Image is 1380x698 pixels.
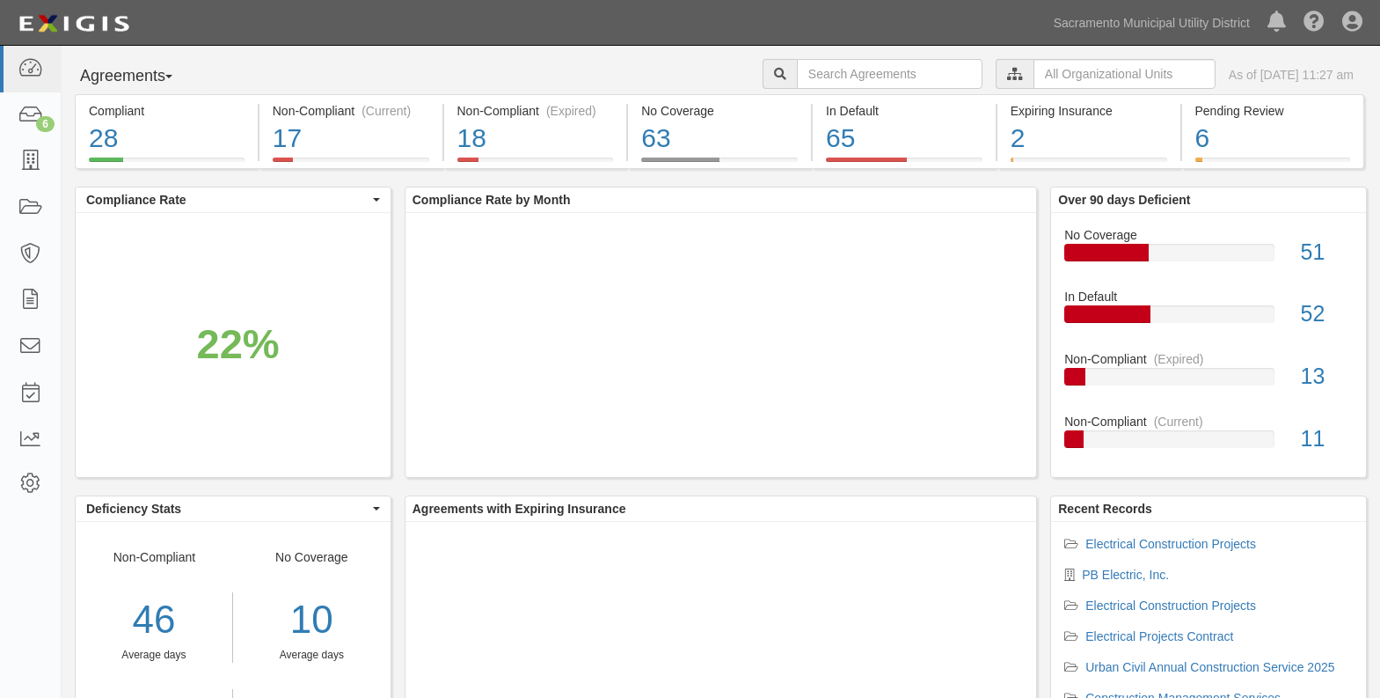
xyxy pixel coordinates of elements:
div: 6 [1195,120,1351,158]
a: In Default65 [813,158,996,172]
a: Pending Review6 [1182,158,1365,172]
div: Compliant [89,102,245,120]
span: Compliance Rate [86,191,369,209]
a: Urban Civil Annual Construction Service 2025 [1085,660,1334,674]
div: 22% [196,314,279,373]
b: Recent Records [1058,502,1152,516]
button: Deficiency Stats [76,496,391,521]
a: In Default52 [1064,288,1353,350]
div: 17 [273,120,429,158]
a: Non-Compliant(Current)11 [1064,413,1353,462]
div: As of [DATE] 11:27 am [1229,66,1354,84]
div: 65 [826,120,982,158]
a: Sacramento Municipal Utility District [1045,5,1259,40]
button: Agreements [75,59,207,94]
b: Agreements with Expiring Insurance [413,502,626,516]
div: In Default [826,102,982,120]
div: Non-Compliant (Current) [273,102,429,120]
a: Electrical Construction Projects [1085,599,1256,613]
div: Non-Compliant (Expired) [457,102,614,120]
a: Electrical Projects Contract [1085,629,1233,643]
b: Compliance Rate by Month [413,193,571,207]
input: All Organizational Units [1033,59,1216,89]
a: Non-Compliant(Current)17 [259,158,442,172]
div: 63 [641,120,798,158]
div: In Default [1051,288,1366,305]
input: Search Agreements [797,59,982,89]
a: PB Electric, Inc. [1082,568,1169,582]
div: 13 [1288,361,1366,393]
div: Average days [246,648,377,663]
a: No Coverage63 [628,158,811,172]
a: Non-Compliant(Expired)18 [444,158,627,172]
div: 52 [1288,298,1366,330]
div: Non-Compliant [1051,350,1366,368]
div: (Expired) [1154,350,1204,368]
a: Non-Compliant(Expired)13 [1064,350,1353,413]
div: 51 [1288,237,1366,268]
div: 28 [89,120,245,158]
div: No Coverage [1051,226,1366,244]
div: Average days [76,648,232,663]
div: 46 [76,592,232,648]
a: Expiring Insurance2 [997,158,1180,172]
a: No Coverage51 [1064,226,1353,289]
img: logo-5460c22ac91f19d4615b14bd174203de0afe785f0fc80cf4dbbc73dc1793850b.png [13,8,135,40]
a: Electrical Construction Projects [1085,537,1256,551]
button: Compliance Rate [76,187,391,212]
b: Over 90 days Deficient [1058,193,1190,207]
div: (Current) [361,102,411,120]
div: (Expired) [546,102,596,120]
div: 2 [1011,120,1167,158]
div: Non-Compliant [1051,413,1366,430]
div: 6 [36,116,55,132]
div: 10 [246,592,377,648]
div: Expiring Insurance [1011,102,1167,120]
div: 11 [1288,423,1366,455]
span: Deficiency Stats [86,500,369,518]
div: (Current) [1154,413,1203,430]
i: Help Center - Complianz [1303,12,1325,33]
div: No Coverage [641,102,798,120]
div: 18 [457,120,614,158]
div: Pending Review [1195,102,1351,120]
a: Compliant28 [75,158,258,172]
